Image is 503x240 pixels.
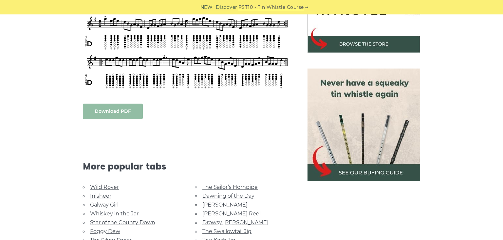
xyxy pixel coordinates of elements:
span: NEW: [200,4,214,11]
a: Whiskey in the Jar [90,210,139,217]
a: [PERSON_NAME] Reel [202,210,261,217]
a: Inisheer [90,193,111,199]
a: Galway Girl [90,202,119,208]
a: Foggy Dew [90,228,120,234]
span: More popular tabs [83,161,292,172]
a: Download PDF [83,104,143,119]
a: The Swallowtail Jig [202,228,251,234]
a: PST10 - Tin Whistle Course [238,4,304,11]
a: The Sailor’s Hornpipe [202,184,258,190]
a: [PERSON_NAME] [202,202,248,208]
a: Wild Rover [90,184,119,190]
a: Drowsy [PERSON_NAME] [202,219,269,226]
span: Discover [216,4,237,11]
a: Star of the County Down [90,219,155,226]
a: Dawning of the Day [202,193,254,199]
img: tin whistle buying guide [307,69,420,181]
